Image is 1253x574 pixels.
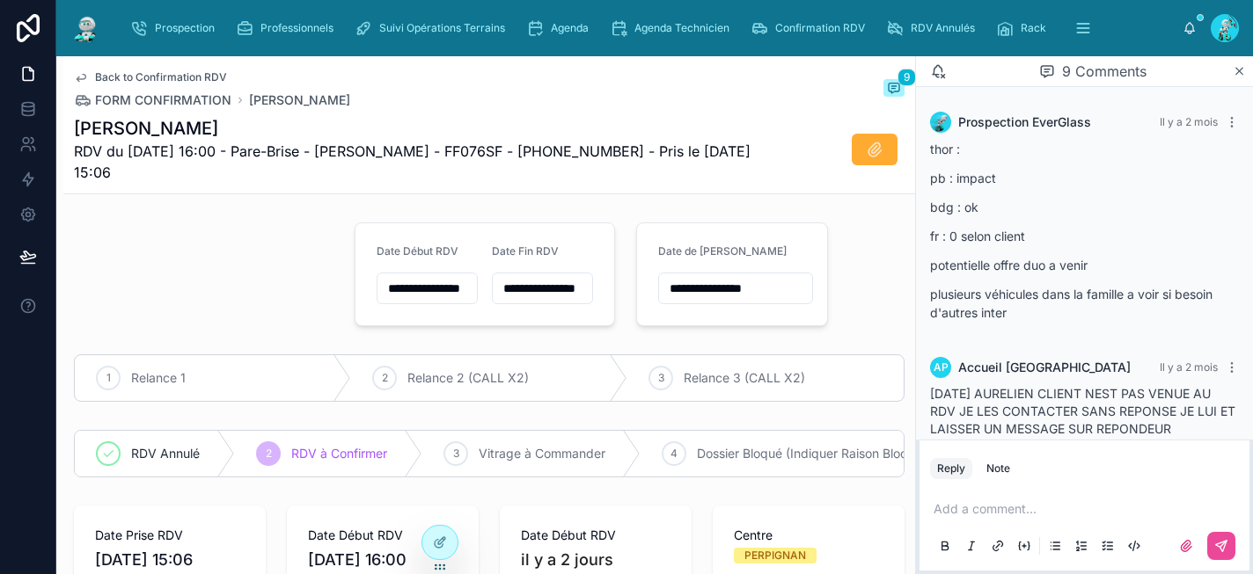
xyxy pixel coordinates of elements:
span: 2 [266,447,272,461]
span: Accueil [GEOGRAPHIC_DATA] [958,359,1131,376]
span: 9 [898,69,916,86]
span: Relance 3 (CALL X2) [684,369,805,387]
a: Confirmation RDV [745,12,877,44]
p: potentielle offre duo a venir [930,256,1239,274]
button: 9 [883,79,905,100]
span: [DATE] AURELIEN CLIENT NEST PAS VENUE AU RDV JE LES CONTACTER SANS REPONSE JE LUI ET LAISSER UN M... [930,386,1235,436]
span: 1 [106,371,111,385]
span: RDV Annulés [911,21,975,35]
span: 2 [382,371,388,385]
span: 3 [453,447,459,461]
div: scrollable content [116,9,1183,47]
span: Prospection [155,21,215,35]
span: Confirmation RDV [775,21,865,35]
a: Agenda Technicien [605,12,742,44]
button: Note [979,458,1017,479]
span: Rack [1021,21,1046,35]
p: thor : [930,140,1239,158]
a: Rack [991,12,1059,44]
span: 9 Comments [1062,61,1147,82]
a: Suivi Opérations Terrains [349,12,517,44]
span: Agenda [551,21,589,35]
span: AP [934,360,949,374]
span: Agenda Technicien [634,21,729,35]
span: Date de [PERSON_NAME] [658,244,787,258]
span: [DATE] 15:06 [95,548,245,572]
span: Date Début RDV [308,527,458,544]
span: Date Début RDV [521,527,670,544]
span: Prospection EverGlass [958,113,1091,131]
span: Professionnels [260,21,333,35]
span: Suivi Opérations Terrains [379,21,505,35]
div: PERPIGNAN [744,548,806,563]
a: Back to Confirmation RDV [74,70,227,84]
p: il y a 2 jours [521,548,613,572]
span: Relance 1 [131,369,186,387]
span: RDV du [DATE] 16:00 - Pare-Brise - [PERSON_NAME] - FF076SF - [PHONE_NUMBER] - Pris le [DATE] 15:06 [74,141,773,183]
span: RDV Annulé [131,445,200,462]
span: [DATE] 16:00 [308,548,458,572]
p: plusieurs véhicules dans la famille a voir si besoin d'autres inter [930,285,1239,322]
a: Agenda [521,12,601,44]
span: Centre [734,527,883,544]
span: Vitrage à Commander [479,445,605,462]
a: Prospection [125,12,227,44]
span: Date Début RDV [377,244,458,258]
a: Professionnels [231,12,346,44]
span: 3 [658,371,664,385]
p: bdg : ok [930,198,1239,216]
p: fr : 0 selon client [930,227,1239,245]
div: Note [986,461,1010,476]
a: FORM CONFIRMATION [74,91,231,109]
span: Il y a 2 mois [1160,360,1218,374]
span: RDV à Confirmer [291,445,387,462]
span: Relance 2 (CALL X2) [407,369,529,387]
a: RDV Annulés [881,12,987,44]
a: [PERSON_NAME] [249,91,350,109]
span: Il y a 2 mois [1160,115,1218,128]
h1: [PERSON_NAME] [74,116,773,141]
img: App logo [70,14,102,42]
p: pb : impact [930,169,1239,187]
button: Reply [930,458,972,479]
span: FORM CONFIRMATION [95,91,231,109]
span: Date Fin RDV [492,244,559,258]
span: Date Prise RDV [95,527,245,544]
span: Dossier Bloqué (Indiquer Raison Blocage) [697,445,934,462]
span: 4 [670,447,678,461]
span: Back to Confirmation RDV [95,70,227,84]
